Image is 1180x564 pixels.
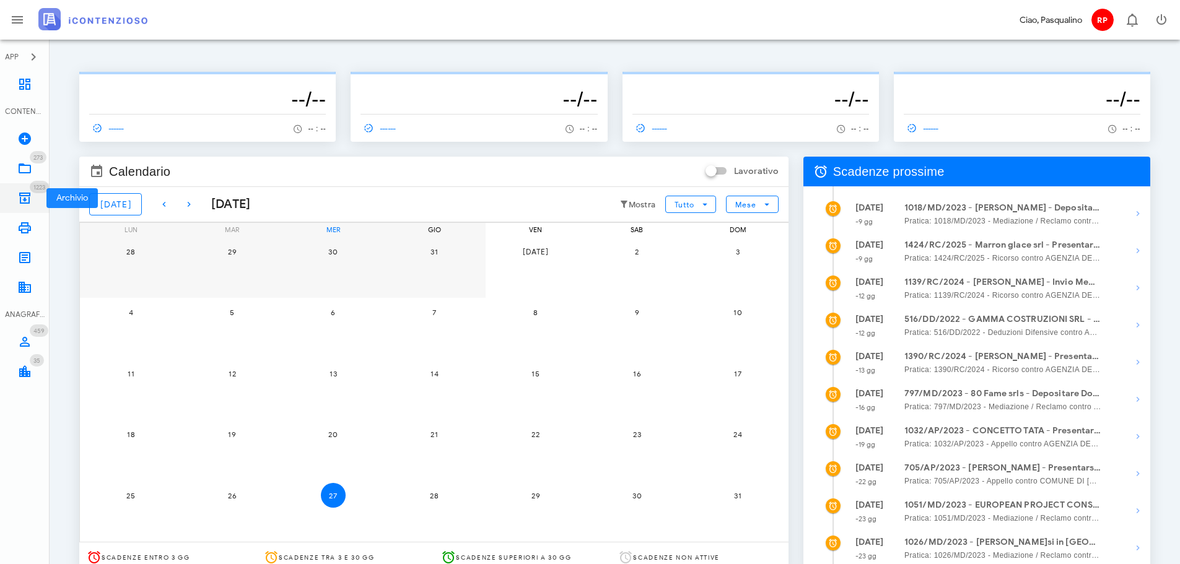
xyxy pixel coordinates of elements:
span: 12 [220,369,245,378]
strong: [DATE] [855,240,884,250]
span: Pratica: 797/MD/2023 - Mediazione / Reclamo contro AGENZIA DELLE ENTRATE - RISCOSSIONE (Udienza) [904,401,1101,413]
button: Mostra dettagli [1125,387,1150,412]
button: Mostra dettagli [1125,238,1150,263]
span: 1223 [33,183,45,191]
strong: 1424/RC/2025 - Marron glace srl - Presentarsi in Udienza [904,238,1101,252]
span: 30 [624,491,649,500]
span: Pratica: 1390/RC/2024 - Ricorso contro AGENZIA DELLE ENTRATE - RISCOSSIONE (Udienza) [904,363,1101,376]
span: Pratica: 1424/RC/2025 - Ricorso contro AGENZIA DELLE ENTRATE - RISCOSSIONE (Udienza) [904,252,1101,264]
span: 2 [624,247,649,256]
button: Mostra dettagli [1125,275,1150,300]
strong: 1026/MD/2023 - [PERSON_NAME]si in [GEOGRAPHIC_DATA] [904,536,1101,549]
h3: --/-- [89,87,326,111]
button: Mostra dettagli [1125,201,1150,226]
button: 16 [624,361,649,386]
button: Mese [726,196,778,213]
span: Scadenze superiori a 30 gg [456,553,571,562]
span: 4 [118,308,143,317]
small: -22 gg [855,477,877,486]
span: 16 [624,369,649,378]
button: 7 [422,300,447,325]
span: 459 [33,327,45,335]
strong: 1390/RC/2024 - [PERSON_NAME] - Presentarsi in Udienza [904,350,1101,363]
div: mer [282,223,384,236]
span: 24 [725,430,750,439]
span: Tutto [674,200,694,209]
span: 9 [624,308,649,317]
span: 18 [118,430,143,439]
div: lun [80,223,181,236]
button: 31 [422,239,447,264]
span: 28 [118,247,143,256]
button: 26 [220,483,245,508]
button: 19 [220,422,245,447]
label: Lavorativo [734,165,779,178]
span: 273 [33,154,43,162]
small: -23 gg [855,514,877,523]
small: -13 gg [855,366,876,375]
button: RP [1087,5,1117,35]
img: logo-text-2x.png [38,8,147,30]
span: 11 [118,369,143,378]
span: 26 [220,491,245,500]
strong: [DATE] [855,425,884,436]
button: Mostra dettagli [1125,424,1150,449]
small: -23 gg [855,552,877,560]
p: -------------- [361,77,597,87]
button: 11 [118,361,143,386]
span: Pratica: 516/DD/2022 - Deduzioni Difensive contro AGENZIA DELLE ENTRATE - RISCOSSIONE (Udienza) [904,326,1101,339]
button: Mostra dettagli [1125,536,1150,560]
button: 6 [321,300,346,325]
span: Distintivo [30,354,44,367]
button: [DATE] [89,193,142,215]
small: -19 gg [855,440,876,449]
span: Calendario [109,162,170,181]
span: 31 [725,491,750,500]
a: ------ [89,119,130,137]
strong: 1018/MD/2023 - [PERSON_NAME] - Depositare Documenti per Udienza [904,201,1101,215]
span: ------ [89,123,125,134]
small: -12 gg [855,329,876,337]
span: Mese [735,200,756,209]
span: 6 [321,308,346,317]
span: -- : -- [1122,124,1140,133]
strong: 516/DD/2022 - GAMMA COSTRUZIONI SRL - Depositare Documenti per Udienza [904,313,1101,326]
strong: [DATE] [855,277,884,287]
span: Scadenze prossime [833,162,945,181]
small: -9 gg [855,254,873,263]
span: Distintivo [30,151,46,163]
button: 28 [422,483,447,508]
span: ------ [904,123,940,134]
span: Distintivo [30,324,48,337]
button: 22 [523,422,548,447]
button: 30 [321,239,346,264]
span: 15 [523,369,548,378]
div: CONTENZIOSO [5,106,45,117]
span: Pratica: 705/AP/2023 - Appello contro COMUNE DI [GEOGRAPHIC_DATA] (Udienza) [904,475,1101,487]
span: 14 [422,369,447,378]
button: 31 [725,483,750,508]
strong: 1139/RC/2024 - [PERSON_NAME] - Invio Memorie per Udienza [904,275,1101,289]
span: Pratica: 1051/MD/2023 - Mediazione / Reclamo contro AGENZIA DELLE ENTRATE - RISCOSSIONE (Udienza) [904,512,1101,524]
button: 12 [220,361,245,386]
span: 3 [725,247,750,256]
strong: [DATE] [855,202,884,213]
p: -------------- [89,77,326,87]
small: Mostra [629,200,656,210]
span: 31 [422,247,447,256]
span: -- : -- [851,124,869,133]
span: 13 [321,369,346,378]
button: 30 [624,483,649,508]
button: [DATE] [523,239,548,264]
span: [DATE] [100,199,131,210]
span: 21 [422,430,447,439]
span: Distintivo [30,181,49,193]
span: 23 [624,430,649,439]
strong: [DATE] [855,537,884,547]
span: Pratica: 1018/MD/2023 - Mediazione / Reclamo contro AGENZIA DELLE ENTRATE - RISCOSSIONE (Udienza) [904,215,1101,227]
span: 20 [321,430,346,439]
button: 8 [523,300,548,325]
span: 10 [725,308,750,317]
p: -------------- [632,77,869,87]
div: gio [383,223,485,236]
